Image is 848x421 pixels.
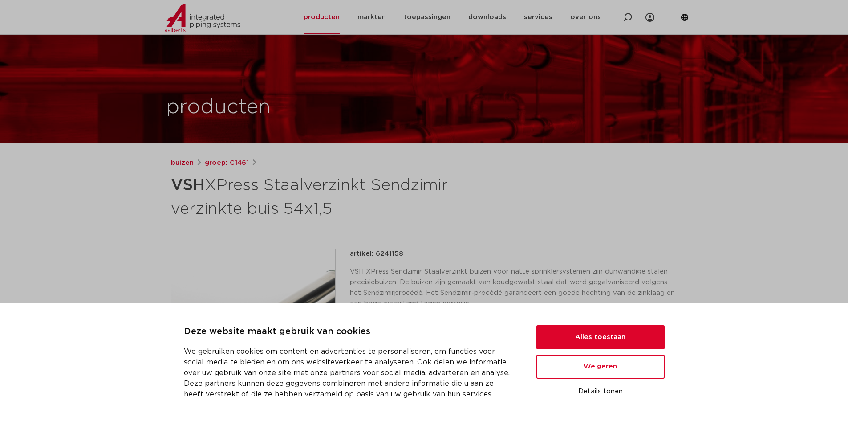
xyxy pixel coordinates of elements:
[536,384,665,399] button: Details tonen
[350,249,403,259] p: artikel: 6241158
[171,249,335,413] img: Product Image for VSH XPress Staalverzinkt Sendzimir verzinkte buis 54x1,5
[350,266,678,309] p: VSH XPress Sendzimir Staalverzinkt buizen voor natte sprinklersystemen zijn dunwandige stalen pre...
[171,177,205,193] strong: VSH
[166,93,271,122] h1: producten
[645,8,654,27] div: my IPS
[171,158,194,168] a: buizen
[536,325,665,349] button: Alles toestaan
[536,355,665,379] button: Weigeren
[184,325,515,339] p: Deze website maakt gebruik van cookies
[184,346,515,400] p: We gebruiken cookies om content en advertenties te personaliseren, om functies voor social media ...
[171,172,505,220] h1: XPress Staalverzinkt Sendzimir verzinkte buis 54x1,5
[205,158,249,168] a: groep: C1461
